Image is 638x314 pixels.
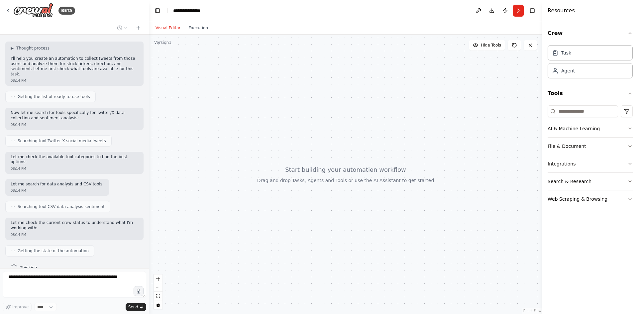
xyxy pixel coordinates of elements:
span: Searching tool CSV data analysis sentiment [18,204,105,209]
div: Version 1 [154,40,171,45]
button: zoom out [154,283,162,292]
p: I'll help you create an automation to collect tweets from those users and analyze them for stock ... [11,56,138,77]
img: Logo [13,3,53,18]
button: Hide right sidebar [528,6,537,15]
span: Getting the list of ready-to-use tools [18,94,90,99]
span: Hide Tools [481,43,501,48]
p: Let me check the available tool categories to find the best options: [11,155,138,165]
div: BETA [58,7,75,15]
button: Improve [3,303,32,311]
p: Now let me search for tools specifically for Twitter/X data collection and sentiment analysis: [11,110,138,121]
a: React Flow attribution [523,309,541,313]
button: Execution [184,24,212,32]
div: 08:14 PM [11,232,138,237]
button: fit view [154,292,162,300]
button: Search & Research [548,173,633,190]
div: React Flow controls [154,274,162,309]
h4: Resources [548,7,575,15]
div: 08:14 PM [11,188,104,193]
button: zoom in [154,274,162,283]
div: 08:14 PM [11,122,138,127]
p: Let me check the current crew status to understand what I'm working with: [11,220,138,231]
button: Visual Editor [152,24,184,32]
span: Getting the state of the automation [18,248,89,254]
button: Integrations [548,155,633,172]
span: ▶ [11,46,14,51]
div: Tools [548,103,633,213]
div: Crew [548,43,633,84]
span: Send [128,304,138,310]
nav: breadcrumb [173,7,206,14]
span: Thought process [16,46,50,51]
button: Switch to previous chat [114,24,130,32]
div: Agent [561,67,575,74]
div: 08:14 PM [11,78,138,83]
p: Let me search for data analysis and CSV tools: [11,182,104,187]
div: Task [561,50,571,56]
button: AI & Machine Learning [548,120,633,137]
div: 08:14 PM [11,166,138,171]
button: Web Scraping & Browsing [548,190,633,208]
button: ▶Thought process [11,46,50,51]
button: toggle interactivity [154,300,162,309]
span: Searching tool Twitter X social media tweets [18,138,106,144]
span: Improve [12,304,29,310]
span: Thinking... [20,265,41,270]
button: Hide Tools [469,40,505,51]
button: Hide left sidebar [153,6,162,15]
button: Start a new chat [133,24,144,32]
button: Tools [548,84,633,103]
button: File & Document [548,138,633,155]
button: Click to speak your automation idea [134,286,144,296]
button: Send [126,303,146,311]
button: Crew [548,24,633,43]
